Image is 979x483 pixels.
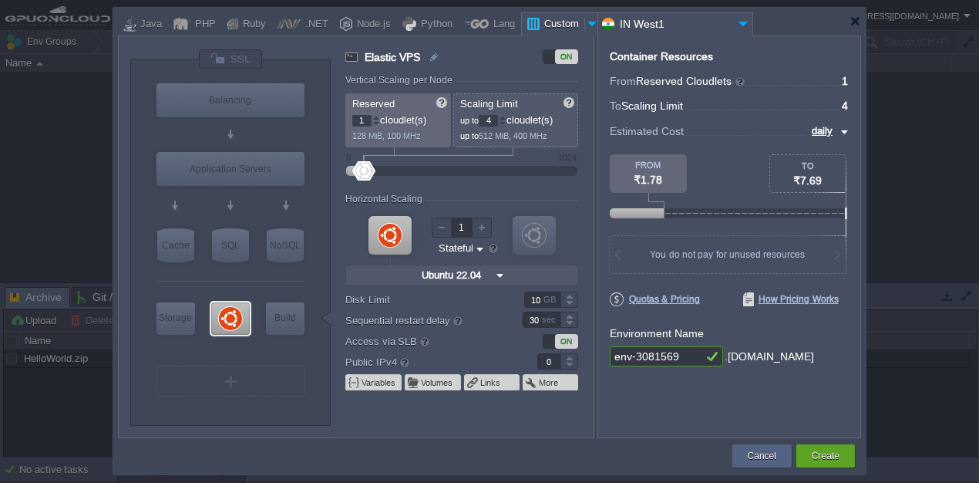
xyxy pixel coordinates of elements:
div: .[DOMAIN_NAME] [725,346,814,367]
div: Load Balancer [156,83,304,117]
div: GB [543,292,559,307]
button: Cancel [748,448,776,464]
div: Lang [489,13,515,36]
div: Build Node [266,302,304,335]
div: Build [266,302,304,333]
div: Storage Containers [156,302,195,335]
div: TO [770,161,846,171]
button: Variables [362,377,397,389]
div: Container Resources [610,51,713,62]
div: Storage [156,302,195,333]
div: SQL Databases [212,228,249,262]
div: sec [542,312,559,327]
div: PHP [190,13,216,36]
span: ₹7.69 [794,174,823,187]
span: How Pricing Works [743,292,839,306]
p: cloudlet(s) [352,110,446,127]
div: Python [416,13,452,36]
span: Reserved [352,98,395,110]
button: More [539,377,560,389]
label: Sequential restart delay [345,312,502,329]
label: Access via SLB [345,333,502,350]
div: FROM [610,160,687,170]
span: From [610,75,636,87]
span: ₹1.78 [634,174,663,186]
div: Horizontal Scaling [345,194,426,204]
div: .NET [301,13,328,36]
span: 128 MiB, 100 MHz [352,131,421,140]
button: Links [480,377,502,389]
div: ON [555,334,578,349]
span: Estimated Cost [610,123,684,140]
span: Reserved Cloudlets [636,75,746,87]
div: 1024 [558,153,577,162]
div: NoSQL Databases [267,228,304,262]
span: up to [460,131,479,140]
div: Cache [157,228,194,262]
label: Public IPv4 [345,353,502,370]
span: Scaling Limit [460,98,518,110]
div: NoSQL [267,228,304,262]
div: Application Servers [156,152,304,186]
p: cloudlet(s) [460,110,573,127]
div: Ruby [238,13,266,36]
div: 0 [346,153,351,162]
div: Vertical Scaling per Node [345,75,456,86]
label: Disk Limit [345,292,502,308]
div: Node.js [352,13,391,36]
span: To [610,100,621,112]
span: Scaling Limit [621,100,683,112]
div: Balancing [156,83,304,117]
div: SQL [212,228,249,262]
div: ON [555,49,578,64]
span: up to [460,116,479,125]
span: 1 [842,75,848,87]
div: Elastic VPS [211,302,250,335]
button: Volumes [421,377,454,389]
span: 512 MiB, 400 MHz [479,131,547,140]
label: Environment Name [610,327,704,339]
button: Create [812,448,839,464]
div: Custom [540,13,584,36]
div: Create New Layer [156,366,304,397]
div: Java [136,13,162,36]
span: 4 [842,100,848,112]
span: Quotas & Pricing [610,292,700,306]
